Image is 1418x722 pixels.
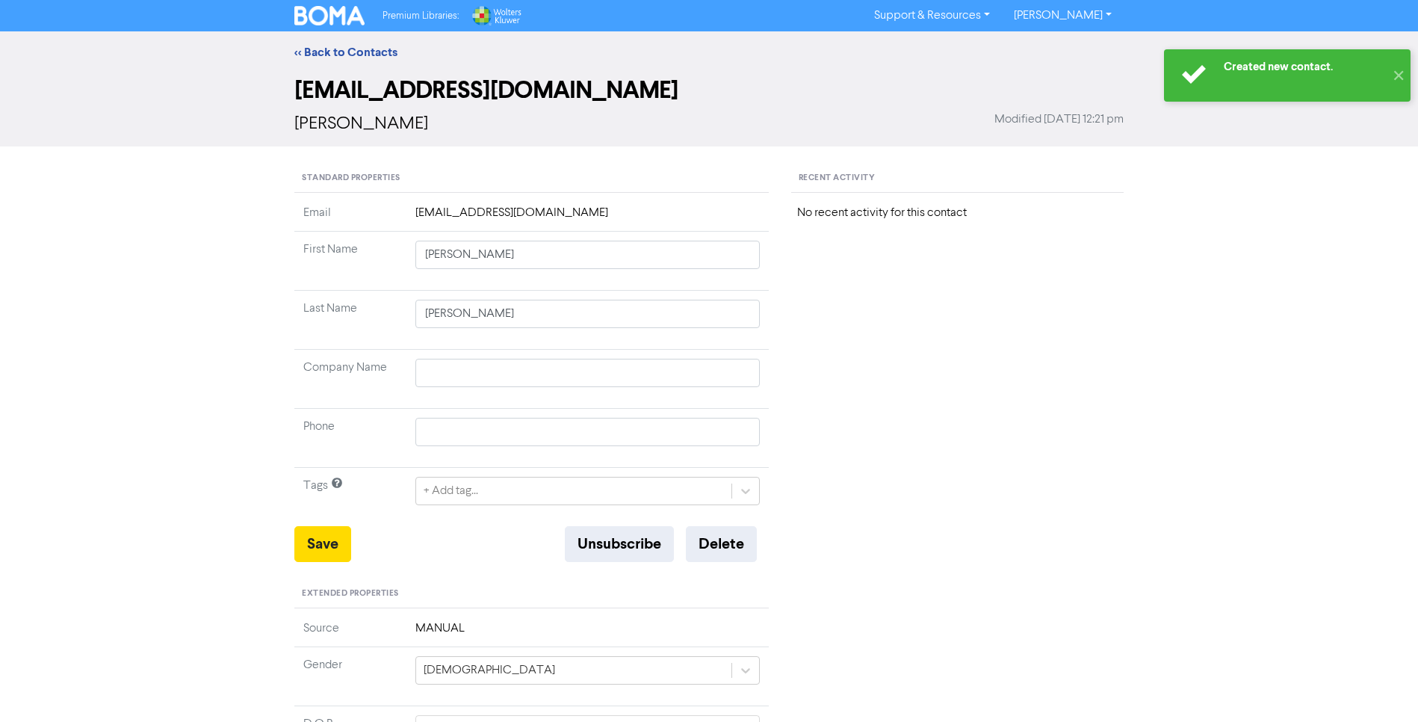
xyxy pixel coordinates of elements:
td: [EMAIL_ADDRESS][DOMAIN_NAME] [406,204,769,232]
div: Recent Activity [791,164,1124,193]
span: Premium Libraries: [383,11,459,21]
td: Email [294,204,406,232]
div: Extended Properties [294,580,769,608]
img: BOMA Logo [294,6,365,25]
a: Support & Resources [862,4,1002,28]
h2: [EMAIL_ADDRESS][DOMAIN_NAME] [294,76,1124,105]
td: Company Name [294,350,406,409]
div: No recent activity for this contact [797,204,1118,222]
td: Source [294,620,406,647]
td: Gender [294,647,406,706]
div: [DEMOGRAPHIC_DATA] [424,661,555,679]
div: + Add tag... [424,482,478,500]
td: Phone [294,409,406,468]
img: Wolters Kluwer [471,6,521,25]
a: [PERSON_NAME] [1002,4,1124,28]
iframe: Chat Widget [1226,561,1418,722]
button: Unsubscribe [565,526,674,562]
td: Tags [294,468,406,527]
button: Delete [686,526,757,562]
td: Last Name [294,291,406,350]
td: First Name [294,232,406,291]
div: Created new contact. [1224,59,1384,75]
div: Standard Properties [294,164,769,193]
button: Save [294,526,351,562]
span: Modified [DATE] 12:21 pm [994,111,1124,129]
span: [PERSON_NAME] [294,115,428,133]
a: << Back to Contacts [294,45,397,60]
td: MANUAL [406,620,769,647]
